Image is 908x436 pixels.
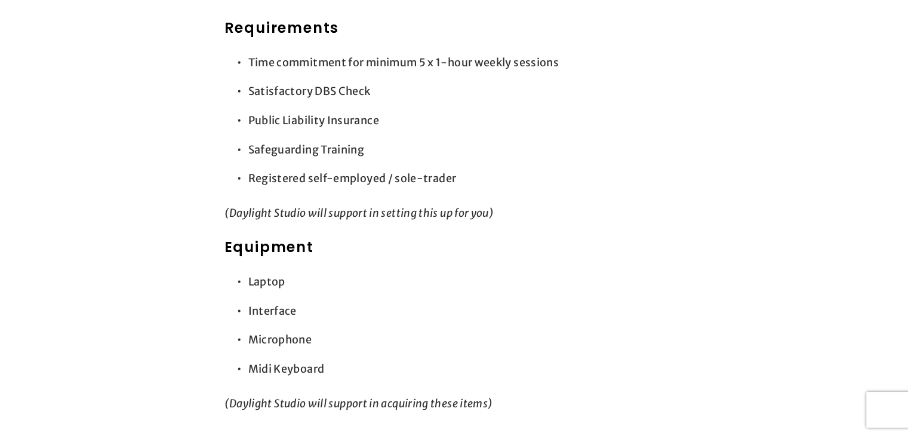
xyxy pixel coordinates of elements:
p: Time commitment for minimum 5 x 1-hour weekly sessions [248,51,684,75]
h2: Equipment [224,237,684,258]
p: Interface [248,299,684,323]
p: Midi Keyboard [248,357,684,381]
h2: Requirements [224,17,684,39]
em: (Daylight Studio will support in setting this up for you) [224,206,494,220]
p: Safeguarding Training [248,138,684,162]
p: Laptop [248,270,684,294]
p: Registered self-employed / sole-trader [248,167,684,191]
em: (Daylight Studio will support in acquiring these items) [224,397,493,410]
p: Microphone [248,328,684,352]
p: Public Liability Insurance [248,109,684,133]
p: Satisfactory DBS Check [248,79,684,103]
